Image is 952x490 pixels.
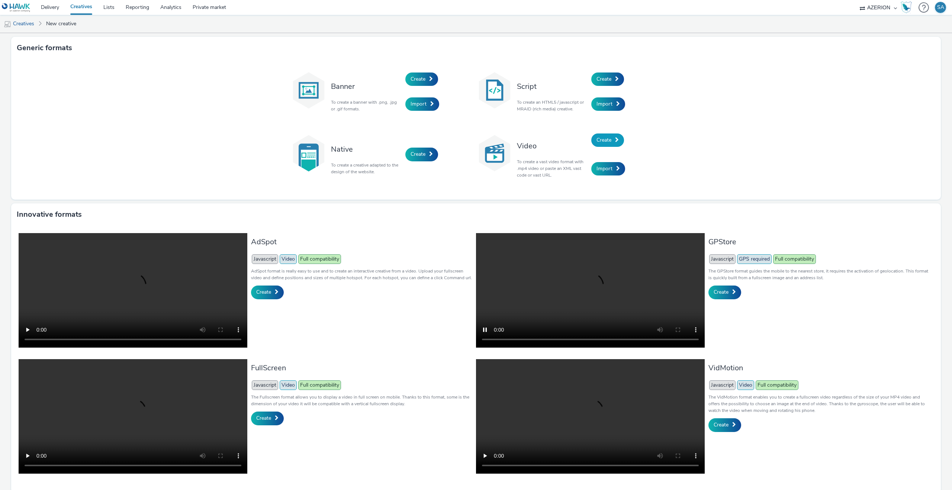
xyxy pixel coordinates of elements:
[331,162,402,175] p: To create a creative adapted to the design of the website.
[290,72,327,109] img: banner.svg
[411,75,425,83] span: Create
[708,394,930,414] p: The VidMotion format enables you to create a fullscreen video regardless of the size of your MP4 ...
[709,380,736,390] span: Javascript
[517,99,588,112] p: To create an HTML5 / javascript or MRAID (rich media) creative.
[708,363,930,373] h3: VidMotion
[596,75,611,83] span: Create
[476,135,513,172] img: video.svg
[714,288,729,296] span: Create
[708,286,741,299] a: Create
[709,254,736,264] span: Javascript
[591,72,624,86] a: Create
[737,380,754,390] span: Video
[737,254,772,264] span: GPS required
[252,380,278,390] span: Javascript
[411,151,425,158] span: Create
[405,97,439,111] a: Import
[476,72,513,109] img: code.svg
[280,380,297,390] span: Video
[901,1,915,13] a: Hawk Academy
[256,415,271,422] span: Create
[901,1,912,13] img: Hawk Academy
[251,237,472,247] h3: AdSpot
[708,268,930,281] p: The GPStore format guides the mobile to the nearest store, it requires the activation of geolocat...
[517,158,588,178] p: To create a vast video format with .mp4 video or paste an XML vast code or vast URL.
[591,97,625,111] a: Import
[331,99,402,112] p: To create a banner with .png, .jpg or .gif formats.
[256,288,271,296] span: Create
[280,254,297,264] span: Video
[4,20,11,28] img: mobile
[405,72,438,86] a: Create
[251,363,472,373] h3: FullScreen
[708,418,741,432] a: Create
[252,254,278,264] span: Javascript
[517,141,588,151] h3: Video
[2,3,30,12] img: undefined Logo
[331,144,402,154] h3: Native
[596,165,612,172] span: Import
[17,209,82,220] h3: Innovative formats
[596,100,612,107] span: Import
[756,380,798,390] span: Full compatibility
[251,268,472,281] p: AdSpot format is really easy to use and to create an interactive creative from a video. Upload yo...
[290,135,327,172] img: native.svg
[591,133,624,147] a: Create
[405,148,438,161] a: Create
[251,412,284,425] a: Create
[937,2,944,13] div: SA
[596,136,611,144] span: Create
[591,162,625,175] a: Import
[773,254,816,264] span: Full compatibility
[42,15,80,33] a: New creative
[411,100,427,107] span: Import
[298,254,341,264] span: Full compatibility
[714,421,729,428] span: Create
[17,42,72,54] h3: Generic formats
[517,81,588,91] h3: Script
[251,286,284,299] a: Create
[298,380,341,390] span: Full compatibility
[331,81,402,91] h3: Banner
[251,394,472,407] p: The Fullscreen format allows you to display a video in full screen on mobile. Thanks to this form...
[708,237,930,247] h3: GPStore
